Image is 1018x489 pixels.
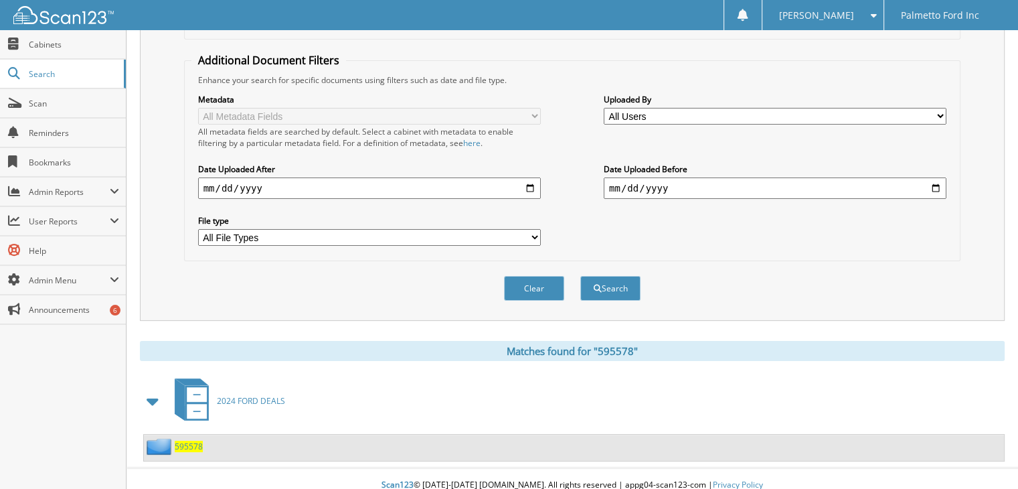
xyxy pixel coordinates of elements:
[167,374,285,427] a: 2024 FORD DEALS
[901,11,979,19] span: Palmetto Ford Inc
[191,74,954,86] div: Enhance your search for specific documents using filters such as date and file type.
[504,276,564,301] button: Clear
[29,304,119,316] span: Announcements
[198,163,541,175] label: Date Uploaded After
[29,98,119,109] span: Scan
[29,275,110,286] span: Admin Menu
[140,341,1005,361] div: Matches found for "595578"
[198,215,541,226] label: File type
[198,178,541,199] input: start
[110,305,120,316] div: 6
[29,157,119,168] span: Bookmarks
[175,441,203,452] a: 595578
[29,216,110,227] span: User Reports
[951,425,1018,489] iframe: Chat Widget
[463,137,481,149] a: here
[29,186,110,198] span: Admin Reports
[217,395,285,407] span: 2024 FORD DEALS
[29,39,119,50] span: Cabinets
[580,276,641,301] button: Search
[779,11,854,19] span: [PERSON_NAME]
[198,126,541,149] div: All metadata fields are searched by default. Select a cabinet with metadata to enable filtering b...
[29,68,117,80] span: Search
[604,94,946,105] label: Uploaded By
[604,163,946,175] label: Date Uploaded Before
[147,438,175,455] img: folder2.png
[29,127,119,139] span: Reminders
[13,6,114,24] img: scan123-logo-white.svg
[604,178,946,199] input: end
[191,53,346,68] legend: Additional Document Filters
[198,94,541,105] label: Metadata
[29,245,119,257] span: Help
